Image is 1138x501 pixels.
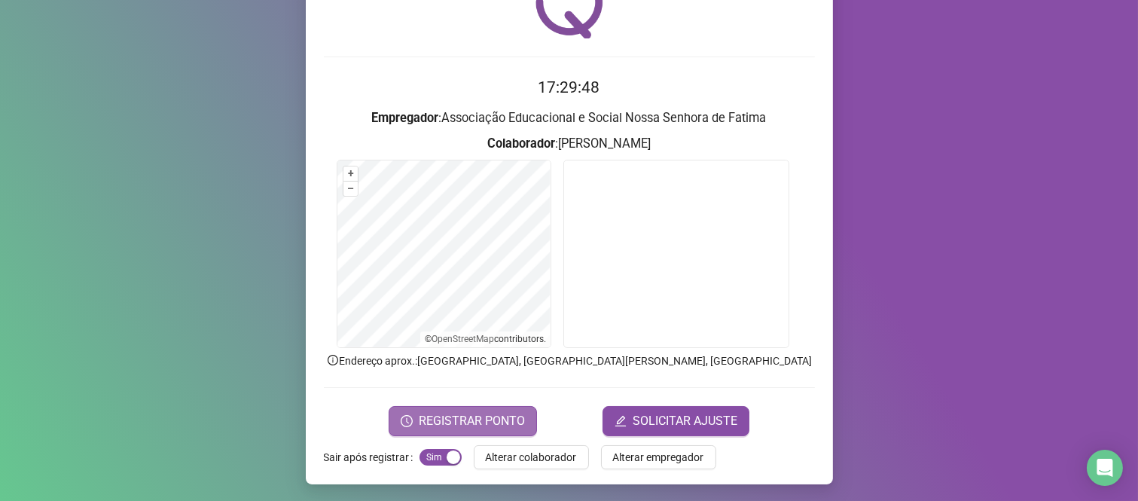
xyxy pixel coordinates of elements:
[538,78,600,96] time: 17:29:48
[324,445,420,469] label: Sair após registrar
[487,136,555,151] strong: Colaborador
[633,412,737,430] span: SOLICITAR AJUSTE
[326,353,340,367] span: info-circle
[389,406,537,436] button: REGISTRAR PONTO
[419,412,525,430] span: REGISTRAR PONTO
[432,334,494,344] a: OpenStreetMap
[486,449,577,466] span: Alterar colaborador
[474,445,589,469] button: Alterar colaborador
[401,415,413,427] span: clock-circle
[372,111,439,125] strong: Empregador
[343,182,358,196] button: –
[324,353,815,369] p: Endereço aprox. : [GEOGRAPHIC_DATA], [GEOGRAPHIC_DATA][PERSON_NAME], [GEOGRAPHIC_DATA]
[324,108,815,128] h3: : Associação Educacional e Social Nossa Senhora de Fatima
[615,415,627,427] span: edit
[613,449,704,466] span: Alterar empregador
[603,406,749,436] button: editSOLICITAR AJUSTE
[1087,450,1123,486] div: Open Intercom Messenger
[324,134,815,154] h3: : [PERSON_NAME]
[601,445,716,469] button: Alterar empregador
[425,334,546,344] li: © contributors.
[343,166,358,181] button: +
